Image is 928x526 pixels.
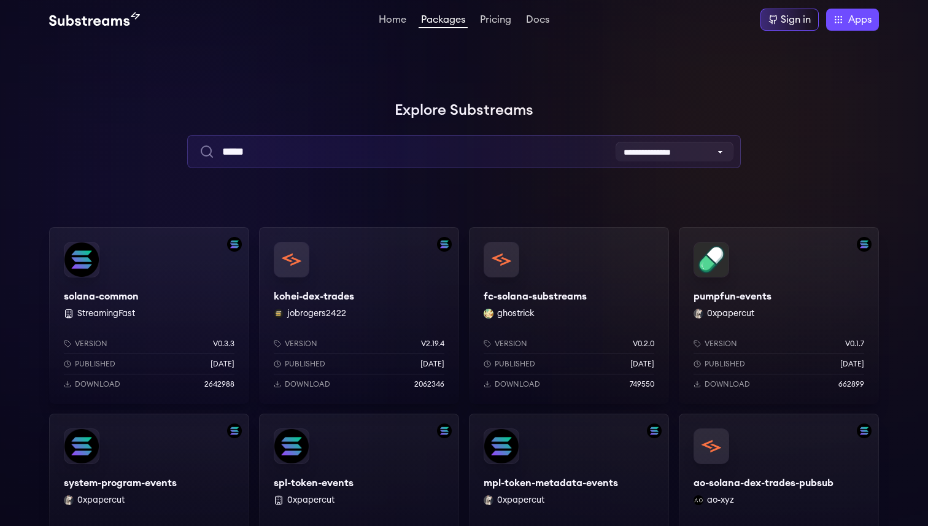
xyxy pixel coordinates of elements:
p: Download [75,379,120,389]
p: Published [495,359,535,369]
button: 0xpapercut [287,494,334,506]
button: 0xpapercut [77,494,125,506]
p: Download [495,379,540,389]
a: Filter by solana networksolana-commonsolana-common StreamingFastVersionv0.3.3Published[DATE]Downl... [49,227,249,404]
a: Sign in [760,9,819,31]
a: Filter by solana networkpumpfun-eventspumpfun-events0xpapercut 0xpapercutVersionv0.1.7Published[D... [679,227,879,404]
p: v2.19.4 [421,339,444,349]
img: Filter by solana network [857,424,872,438]
p: Version [495,339,527,349]
p: [DATE] [420,359,444,369]
p: [DATE] [211,359,234,369]
a: Docs [524,15,552,27]
img: Filter by solana network [227,237,242,252]
img: Filter by solana network [647,424,662,438]
p: v0.1.7 [845,339,864,349]
img: Filter by solana network [227,424,242,438]
button: StreamingFast [77,307,135,320]
button: jobrogers2422 [287,307,346,320]
a: Home [376,15,409,27]
img: Substream's logo [49,12,140,27]
p: Published [705,359,745,369]
p: 662899 [838,379,864,389]
a: Pricing [478,15,514,27]
p: 2062346 [414,379,444,389]
p: [DATE] [840,359,864,369]
p: Version [705,339,737,349]
img: Filter by solana network [857,237,872,252]
p: [DATE] [630,359,654,369]
p: Published [75,359,115,369]
a: Packages [419,15,468,28]
img: Filter by solana network [437,237,452,252]
p: 749550 [630,379,654,389]
p: Download [705,379,750,389]
div: Sign in [781,12,811,27]
img: Filter by solana network [437,424,452,438]
a: fc-solana-substreamsfc-solana-substreamsghostrick ghostrickVersionv0.2.0Published[DATE]Download74... [469,227,669,404]
p: Published [285,359,325,369]
p: v0.2.0 [633,339,654,349]
button: 0xpapercut [707,307,754,320]
p: Version [285,339,317,349]
p: 2642988 [204,379,234,389]
a: Filter by solana networkkohei-dex-tradeskohei-dex-tradesjobrogers2422 jobrogers2422Versionv2.19.4... [259,227,459,404]
button: ao-xyz [707,494,734,506]
span: Apps [848,12,872,27]
button: ghostrick [497,307,535,320]
p: v0.3.3 [213,339,234,349]
button: 0xpapercut [497,494,544,506]
p: Download [285,379,330,389]
p: Version [75,339,107,349]
h1: Explore Substreams [49,98,879,123]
